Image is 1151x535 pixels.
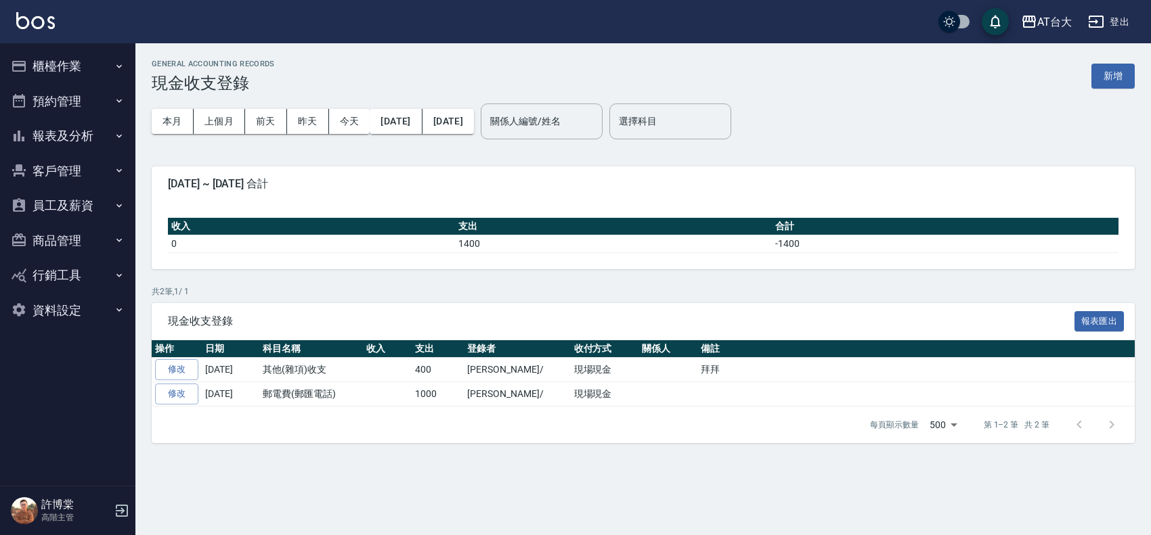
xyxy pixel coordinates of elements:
td: [PERSON_NAME]/ [464,382,570,406]
td: 1400 [455,235,772,252]
button: AT台大 [1016,8,1077,36]
button: [DATE] [370,109,422,134]
th: 關係人 [638,340,697,358]
button: save [982,8,1009,35]
h5: 許博棠 [41,498,110,511]
td: 0 [168,235,455,252]
button: 新增 [1091,64,1135,89]
td: [PERSON_NAME]/ [464,358,570,382]
p: 共 2 筆, 1 / 1 [152,285,1135,298]
button: 前天 [245,109,287,134]
p: 每頁顯示數量 [870,419,919,431]
button: 商品管理 [5,223,130,258]
a: 修改 [155,359,198,380]
a: 修改 [155,383,198,404]
td: -1400 [772,235,1119,252]
button: 報表及分析 [5,118,130,154]
th: 合計 [772,218,1119,235]
div: 500 [924,406,962,443]
span: [DATE] ~ [DATE] 合計 [168,177,1119,191]
button: 資料設定 [5,293,130,328]
button: 行銷工具 [5,258,130,293]
button: 上個月 [194,109,245,134]
td: 現場現金 [571,382,639,406]
button: [DATE] [422,109,474,134]
th: 登錄者 [464,340,570,358]
button: 登出 [1083,9,1135,34]
th: 備註 [697,340,1135,358]
button: 預約管理 [5,84,130,119]
th: 科目名稱 [259,340,363,358]
td: 郵電費(郵匯電話) [259,382,363,406]
img: Person [11,497,38,524]
th: 日期 [202,340,259,358]
button: 客戶管理 [5,154,130,189]
td: [DATE] [202,358,259,382]
p: 第 1–2 筆 共 2 筆 [984,419,1049,431]
th: 支出 [412,340,464,358]
th: 收入 [363,340,412,358]
div: AT台大 [1037,14,1072,30]
th: 支出 [455,218,772,235]
img: Logo [16,12,55,29]
th: 收付方式 [571,340,639,358]
td: 其他(雜項)收支 [259,358,363,382]
td: [DATE] [202,382,259,406]
button: 本月 [152,109,194,134]
button: 報表匯出 [1074,311,1125,332]
button: 昨天 [287,109,329,134]
td: 拜拜 [697,358,1135,382]
a: 報表匯出 [1074,314,1125,327]
p: 高階主管 [41,511,110,524]
th: 操作 [152,340,202,358]
td: 現場現金 [571,358,639,382]
button: 員工及薪資 [5,188,130,223]
td: 400 [412,358,464,382]
h3: 現金收支登錄 [152,74,275,93]
td: 1000 [412,382,464,406]
span: 現金收支登錄 [168,315,1074,328]
a: 新增 [1091,69,1135,82]
button: 今天 [329,109,370,134]
th: 收入 [168,218,455,235]
h2: GENERAL ACCOUNTING RECORDS [152,60,275,68]
button: 櫃檯作業 [5,49,130,84]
